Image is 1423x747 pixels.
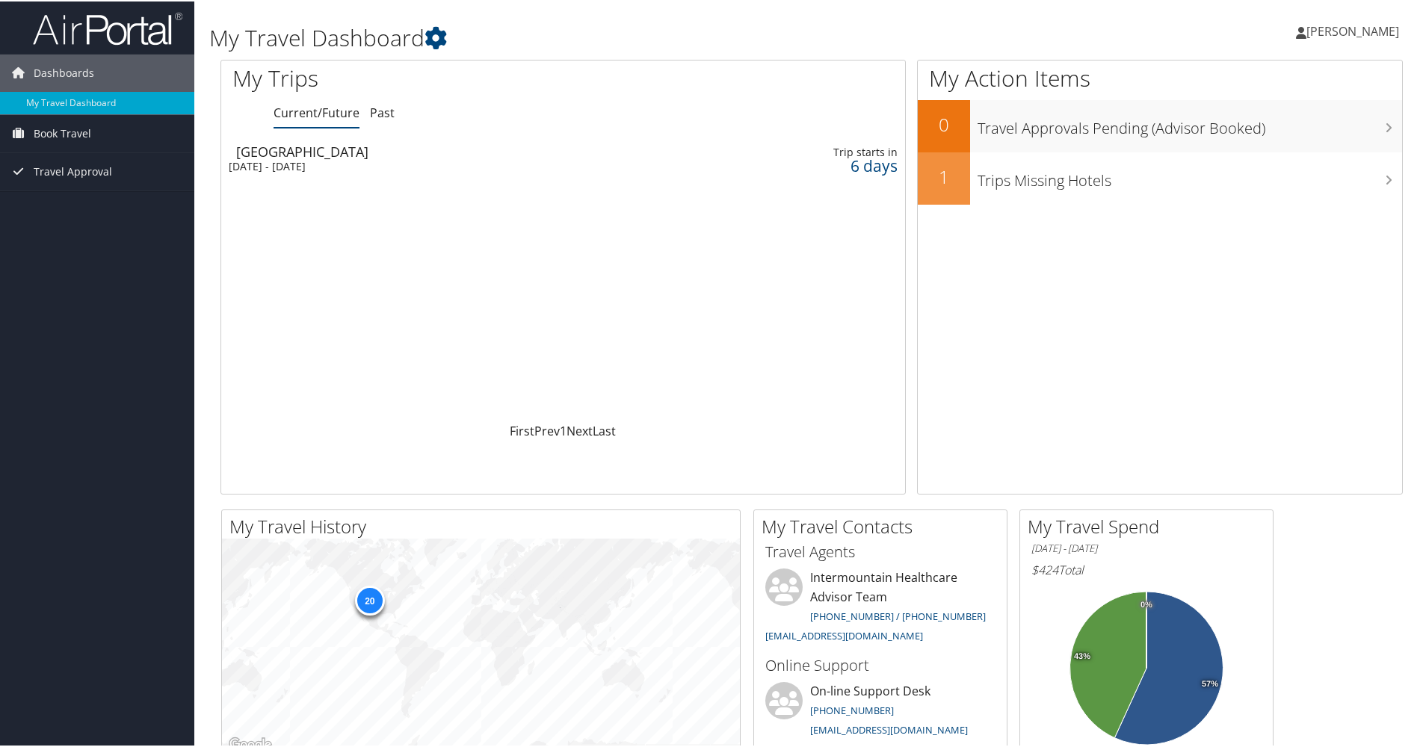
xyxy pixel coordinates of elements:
[918,61,1402,93] h1: My Action Items
[758,567,1003,647] li: Intermountain Healthcare Advisor Team
[765,540,996,561] h3: Travel Agents
[34,114,91,151] span: Book Travel
[1031,560,1058,577] span: $424
[232,61,609,93] h1: My Trips
[748,144,897,158] div: Trip starts in
[593,421,616,438] a: Last
[560,421,567,438] a: 1
[978,109,1402,137] h3: Travel Approvals Pending (Advisor Booked)
[229,512,740,538] h2: My Travel History
[33,10,182,45] img: airportal-logo.png
[567,421,593,438] a: Next
[1140,599,1152,608] tspan: 0%
[274,103,359,120] a: Current/Future
[370,103,395,120] a: Past
[810,722,968,735] a: [EMAIL_ADDRESS][DOMAIN_NAME]
[510,421,534,438] a: First
[758,681,1003,742] li: On-line Support Desk
[810,608,986,622] a: [PHONE_NUMBER] / [PHONE_NUMBER]
[918,163,970,188] h2: 1
[762,512,1007,538] h2: My Travel Contacts
[1031,540,1262,554] h6: [DATE] - [DATE]
[236,143,666,157] div: [GEOGRAPHIC_DATA]
[34,53,94,90] span: Dashboards
[354,584,384,614] div: 20
[918,151,1402,203] a: 1Trips Missing Hotels
[1202,678,1218,687] tspan: 57%
[765,627,923,641] a: [EMAIL_ADDRESS][DOMAIN_NAME]
[810,702,894,716] a: [PHONE_NUMBER]
[1306,22,1399,38] span: [PERSON_NAME]
[1028,512,1273,538] h2: My Travel Spend
[918,111,970,136] h2: 0
[978,161,1402,190] h3: Trips Missing Hotels
[1296,7,1414,52] a: [PERSON_NAME]
[1031,560,1262,577] h6: Total
[748,158,897,171] div: 6 days
[34,152,112,189] span: Travel Approval
[229,158,658,172] div: [DATE] - [DATE]
[1074,651,1090,660] tspan: 43%
[765,654,996,675] h3: Online Support
[918,99,1402,151] a: 0Travel Approvals Pending (Advisor Booked)
[534,421,560,438] a: Prev
[209,21,1013,52] h1: My Travel Dashboard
